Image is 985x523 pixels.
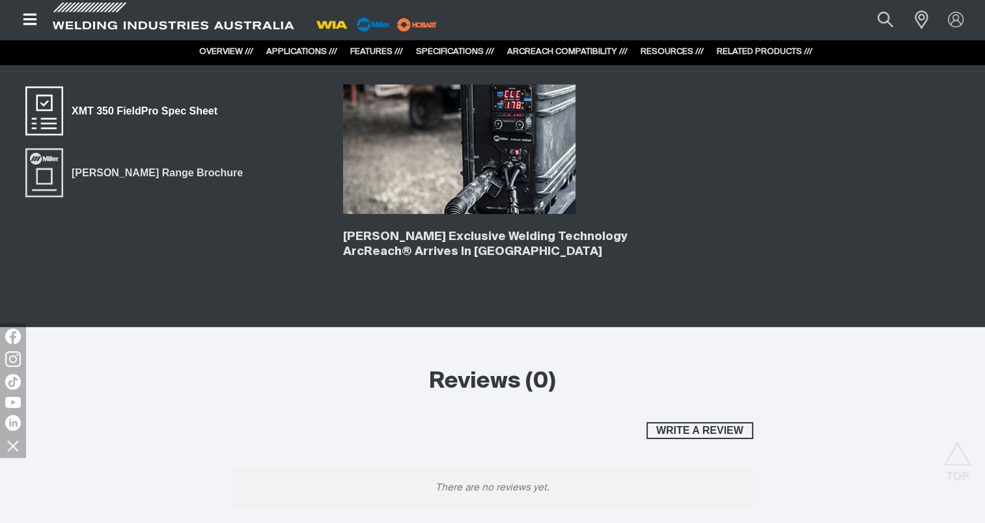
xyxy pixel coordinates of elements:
[5,351,21,367] img: Instagram
[350,47,403,56] a: FEATURES ///
[266,47,337,56] a: APPLICATIONS ///
[23,85,226,137] a: XMT 350 FieldPro Spec Sheet
[5,415,21,431] img: LinkedIn
[641,47,704,56] a: RESOURCES ///
[416,47,494,56] a: SPECIFICATIONS ///
[5,329,21,344] img: Facebook
[847,5,908,34] input: Product name or item number...
[232,468,753,507] p: There are no reviews yet.
[63,165,251,181] span: [PERSON_NAME] Range Brochure
[63,103,226,120] span: XMT 350 FieldPro Spec Sheet
[507,47,628,56] a: ARCREACH COMPATIBILITY ///
[199,47,253,56] a: OVERVIEW ///
[863,5,908,34] button: Search products
[5,374,21,390] img: TikTok
[2,435,24,457] img: hide socials
[393,15,441,34] img: miller
[232,368,753,396] h2: Reviews (0)
[648,422,752,439] span: Write a review
[23,147,251,199] a: Miller Range Brochure
[943,442,972,471] button: Scroll to top
[343,231,628,258] a: [PERSON_NAME] Exclusive Welding Technology ArcReach® Arrives In [GEOGRAPHIC_DATA]
[646,422,753,439] button: Write a review
[343,85,576,214] img: Miller's Exclusive Welding Technology ArcReach® Arrives In Australia
[5,397,21,408] img: YouTube
[717,47,812,56] a: RELATED PRODUCTS ///
[393,20,441,29] a: miller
